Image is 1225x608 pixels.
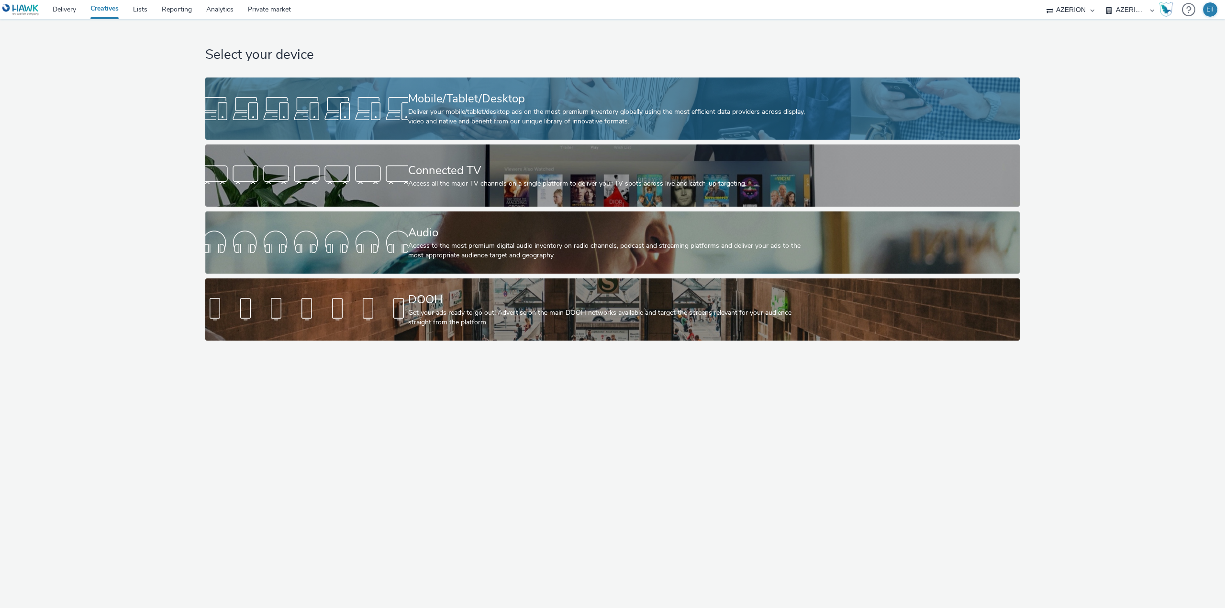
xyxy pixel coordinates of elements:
div: Access to the most premium digital audio inventory on radio channels, podcast and streaming platf... [408,241,813,261]
a: Hawk Academy [1159,2,1177,17]
a: DOOHGet your ads ready to go out! Advertise on the main DOOH networks available and target the sc... [205,278,1020,341]
div: DOOH [408,291,813,308]
a: Mobile/Tablet/DesktopDeliver your mobile/tablet/desktop ads on the most premium inventory globall... [205,77,1020,140]
a: AudioAccess to the most premium digital audio inventory on radio channels, podcast and streaming ... [205,211,1020,274]
img: undefined Logo [2,4,39,16]
div: Access all the major TV channels on a single platform to deliver your TV spots across live and ca... [408,179,813,188]
img: Hawk Academy [1159,2,1173,17]
div: Deliver your mobile/tablet/desktop ads on the most premium inventory globally using the most effi... [408,107,813,127]
div: ET [1206,2,1214,17]
a: Connected TVAccess all the major TV channels on a single platform to deliver your TV spots across... [205,144,1020,207]
div: Mobile/Tablet/Desktop [408,90,813,107]
div: Get your ads ready to go out! Advertise on the main DOOH networks available and target the screen... [408,308,813,328]
h1: Select your device [205,46,1020,64]
div: Audio [408,224,813,241]
div: Connected TV [408,162,813,179]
